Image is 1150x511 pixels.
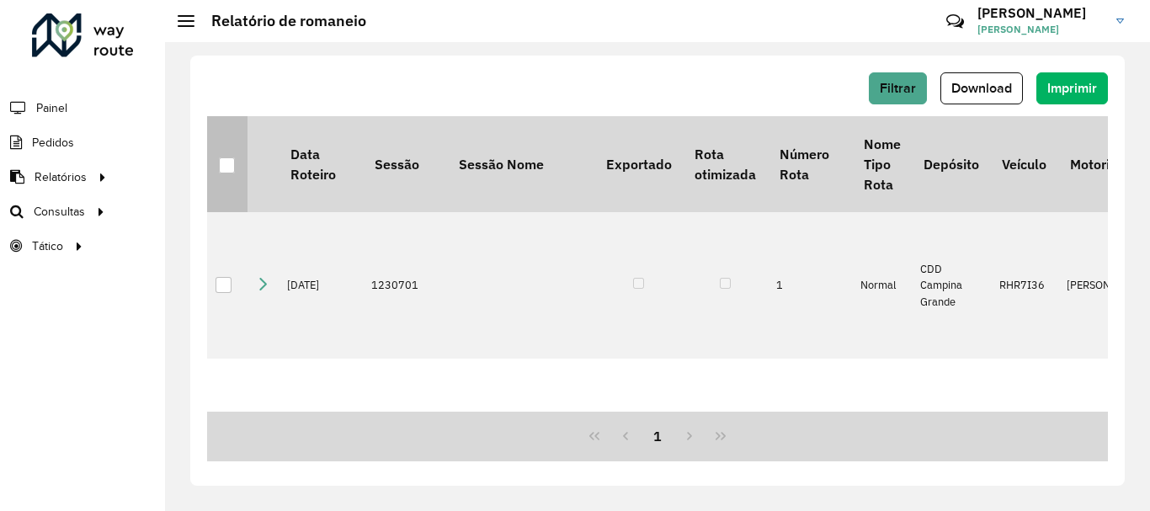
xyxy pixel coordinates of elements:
span: Pedidos [32,134,74,152]
td: CDD Campina Grande [912,212,990,359]
button: Imprimir [1036,72,1108,104]
span: Painel [36,99,67,117]
button: Download [940,72,1023,104]
span: Tático [32,237,63,255]
th: Data Roteiro [279,116,363,212]
span: Imprimir [1047,81,1097,95]
span: Download [951,81,1012,95]
th: Rota otimizada [683,116,767,212]
button: 1 [642,420,673,452]
td: Normal [852,212,912,359]
span: Consultas [34,203,85,221]
h3: [PERSON_NAME] [977,5,1104,21]
span: [PERSON_NAME] [977,22,1104,37]
th: Nome Tipo Rota [852,116,912,212]
th: Veículo [991,116,1058,212]
td: [DATE] [279,212,363,359]
span: Relatórios [35,168,87,186]
td: 1230701 [363,212,447,359]
a: Contato Rápido [937,3,973,40]
td: RHR7I36 [991,212,1058,359]
th: Sessão [363,116,447,212]
th: Número Rota [768,116,852,212]
td: 1 [768,212,852,359]
h2: Relatório de romaneio [194,12,366,30]
th: Depósito [912,116,990,212]
th: Exportado [594,116,683,212]
th: Sessão Nome [447,116,594,212]
span: Filtrar [880,81,916,95]
button: Filtrar [869,72,927,104]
